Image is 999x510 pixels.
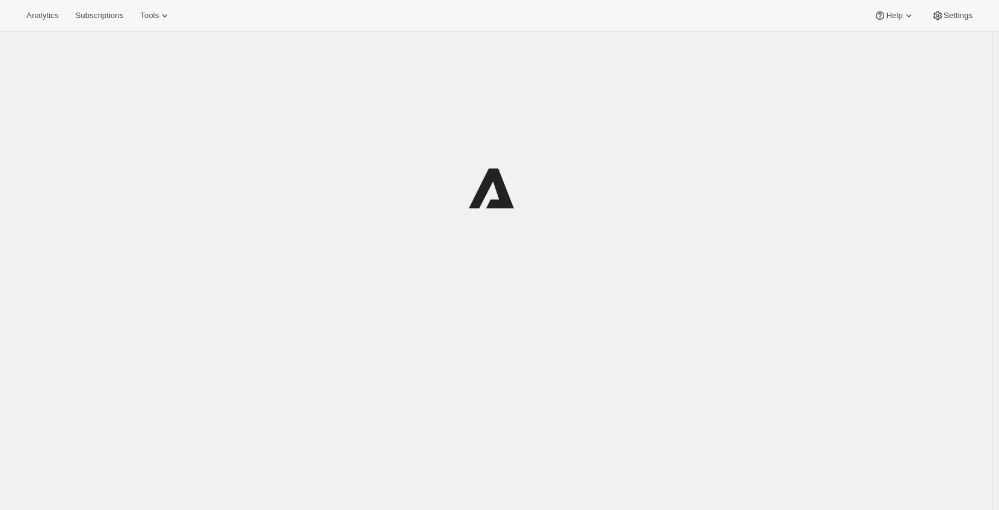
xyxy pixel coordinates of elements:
span: Tools [140,11,159,20]
span: Settings [944,11,973,20]
button: Subscriptions [68,7,130,24]
span: Help [886,11,902,20]
button: Tools [133,7,178,24]
span: Analytics [26,11,58,20]
button: Analytics [19,7,66,24]
button: Help [867,7,921,24]
span: Subscriptions [75,11,123,20]
button: Settings [924,7,980,24]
